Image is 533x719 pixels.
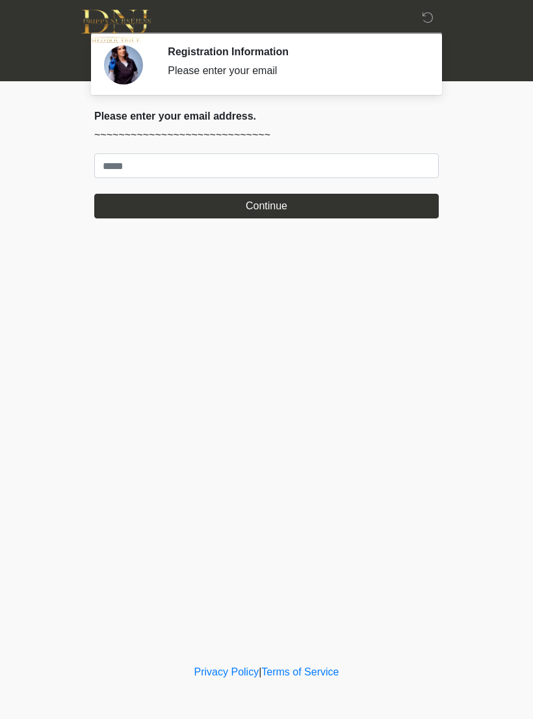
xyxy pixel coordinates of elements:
[104,46,143,85] img: Agent Avatar
[94,194,439,218] button: Continue
[261,666,339,677] a: Terms of Service
[94,127,439,143] p: ~~~~~~~~~~~~~~~~~~~~~~~~~~~~~
[194,666,259,677] a: Privacy Policy
[259,666,261,677] a: |
[168,63,419,79] div: Please enter your email
[94,110,439,122] h2: Please enter your email address.
[81,10,151,43] img: DNJ Med Boutique Logo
